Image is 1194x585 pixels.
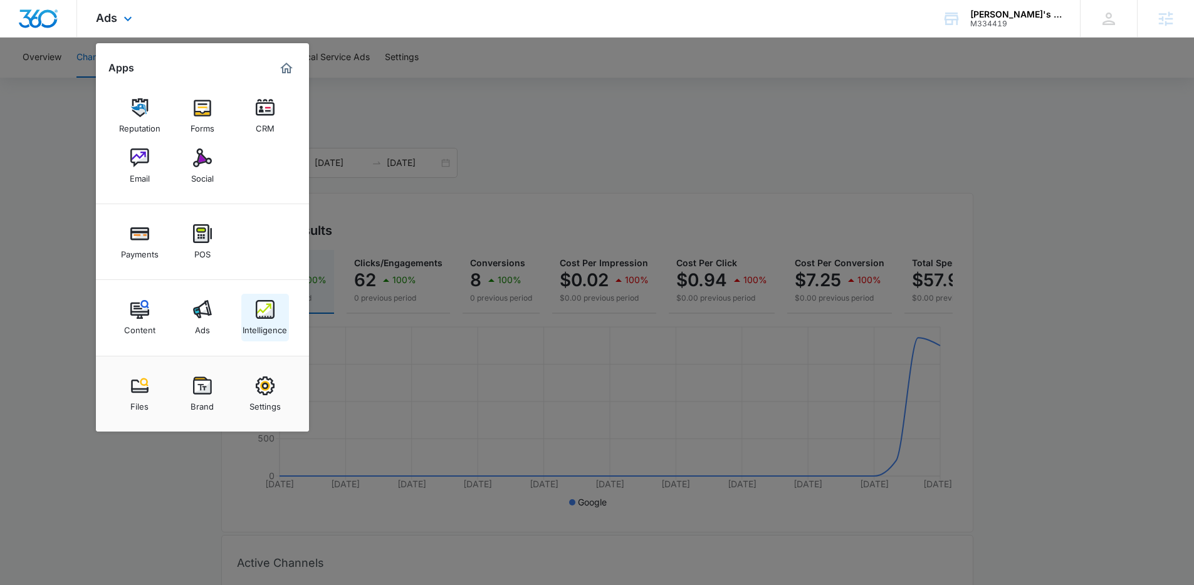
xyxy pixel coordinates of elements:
[20,33,30,43] img: website_grey.svg
[20,20,30,30] img: logo_orange.svg
[116,294,164,341] a: Content
[116,142,164,190] a: Email
[96,11,117,24] span: Ads
[249,395,281,412] div: Settings
[48,74,112,82] div: Domain Overview
[241,370,289,418] a: Settings
[241,294,289,341] a: Intelligence
[130,395,149,412] div: Files
[256,117,275,133] div: CRM
[179,218,226,266] a: POS
[179,370,226,418] a: Brand
[276,58,296,78] a: Marketing 360® Dashboard
[179,142,226,190] a: Social
[179,92,226,140] a: Forms
[179,294,226,341] a: Ads
[33,33,138,43] div: Domain: [DOMAIN_NAME]
[970,19,1062,28] div: account id
[116,92,164,140] a: Reputation
[119,117,160,133] div: Reputation
[191,395,214,412] div: Brand
[194,243,211,259] div: POS
[195,319,210,335] div: Ads
[34,73,44,83] img: tab_domain_overview_orange.svg
[108,62,134,74] h2: Apps
[139,74,211,82] div: Keywords by Traffic
[35,20,61,30] div: v 4.0.25
[124,319,155,335] div: Content
[191,167,214,184] div: Social
[241,92,289,140] a: CRM
[130,167,150,184] div: Email
[125,73,135,83] img: tab_keywords_by_traffic_grey.svg
[243,319,287,335] div: Intelligence
[116,218,164,266] a: Payments
[121,243,159,259] div: Payments
[191,117,214,133] div: Forms
[116,370,164,418] a: Files
[970,9,1062,19] div: account name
